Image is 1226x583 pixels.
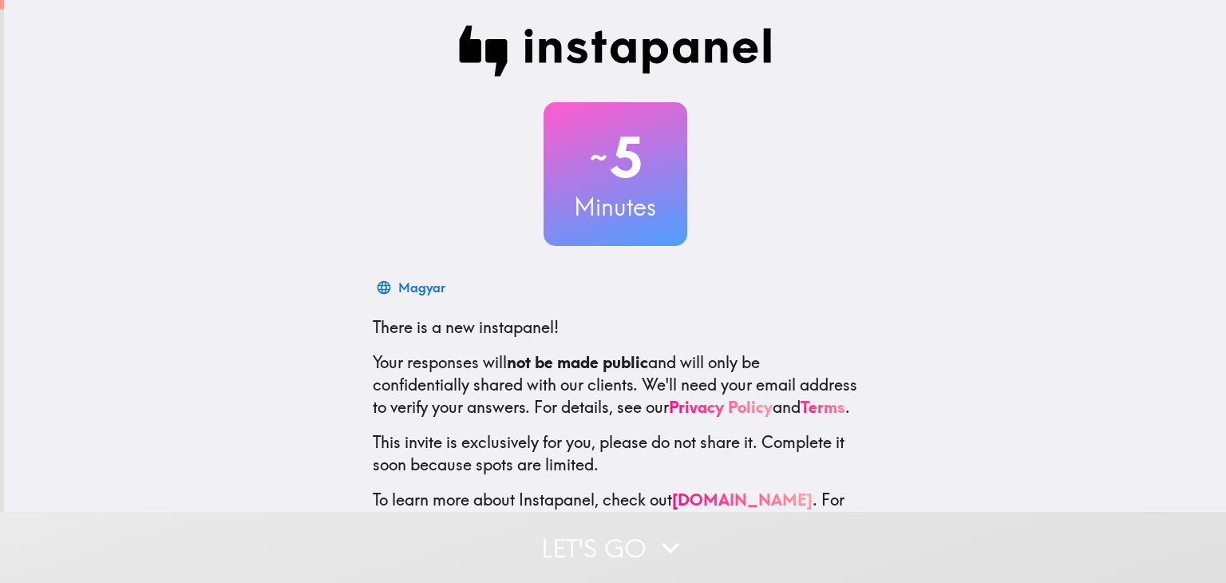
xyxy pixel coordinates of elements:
[459,26,772,77] img: Instapanel
[672,490,813,510] a: [DOMAIN_NAME]
[587,133,610,181] span: ~
[669,397,773,417] a: Privacy Policy
[801,397,845,417] a: Terms
[373,317,559,337] span: There is a new instapanel!
[373,272,452,303] button: Magyar
[544,125,687,190] h2: 5
[373,489,858,556] p: To learn more about Instapanel, check out . For questions or help, email us at .
[398,276,445,299] div: Magyar
[507,352,648,372] b: not be made public
[544,190,687,224] h3: Minutes
[373,431,858,476] p: This invite is exclusively for you, please do not share it. Complete it soon because spots are li...
[373,351,858,418] p: Your responses will and will only be confidentially shared with our clients. We'll need your emai...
